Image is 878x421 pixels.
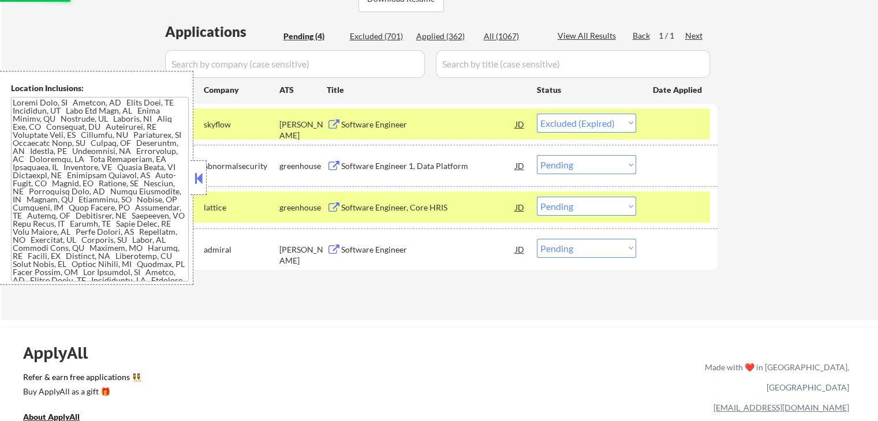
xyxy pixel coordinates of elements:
div: ApplyAll [23,343,101,363]
div: abnormalsecurity [204,160,279,172]
div: Software Engineer 1, Data Platform [341,160,515,172]
div: Date Applied [653,84,704,96]
div: ATS [279,84,327,96]
div: JD [514,155,526,176]
div: Applications [165,25,279,39]
div: 1 / 1 [659,30,685,42]
div: greenhouse [279,202,327,213]
div: Status [537,79,636,100]
div: Buy ApplyAll as a gift 🎁 [23,388,139,396]
div: Pending (4) [283,31,341,42]
div: Next [685,30,704,42]
div: Applied (362) [416,31,474,42]
div: JD [514,197,526,217]
a: [EMAIL_ADDRESS][DOMAIN_NAME] [713,403,849,412]
div: JD [514,114,526,134]
input: Search by company (case sensitive) [165,50,425,78]
div: Title [327,84,526,96]
div: Software Engineer, Core HRIS [341,202,515,213]
div: Software Engineer [341,119,515,130]
div: JD [514,239,526,260]
div: lattice [204,202,279,213]
div: Made with ❤️ in [GEOGRAPHIC_DATA], [GEOGRAPHIC_DATA] [700,357,849,397]
div: skyflow [204,119,279,130]
div: Company [204,84,279,96]
div: Excluded (701) [350,31,408,42]
div: greenhouse [279,160,327,172]
a: Refer & earn free applications 👯‍♀️ [23,373,464,385]
div: Back [633,30,651,42]
div: admiral [204,244,279,255]
div: Software Engineer [341,244,515,255]
input: Search by title (case sensitive) [436,50,710,78]
div: All (1067) [484,31,541,42]
div: View All Results [558,30,619,42]
div: [PERSON_NAME] [279,119,327,141]
div: Location Inclusions: [11,82,189,94]
div: [PERSON_NAME] [279,244,327,266]
a: Buy ApplyAll as a gift 🎁 [23,385,139,400]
